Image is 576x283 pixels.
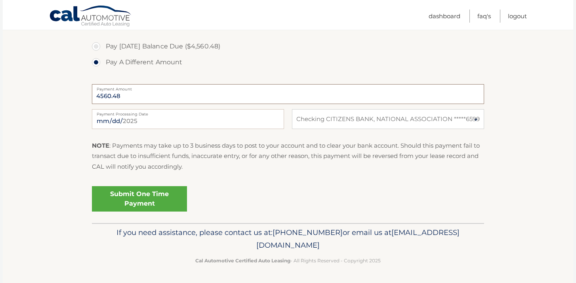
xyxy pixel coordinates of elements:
p: : Payments may take up to 3 business days to post to your account and to clear your bank account.... [92,141,484,172]
strong: NOTE [92,142,109,149]
input: Payment Amount [92,84,484,104]
p: If you need assistance, please contact us at: or email us at [97,226,479,252]
a: Logout [508,10,527,23]
label: Pay A Different Amount [92,54,484,70]
a: FAQ's [477,10,491,23]
label: Payment Amount [92,84,484,90]
label: Payment Processing Date [92,109,284,116]
a: Submit One Time Payment [92,186,187,212]
p: - All Rights Reserved - Copyright 2025 [97,256,479,265]
span: [PHONE_NUMBER] [273,228,343,237]
span: [EMAIL_ADDRESS][DOMAIN_NAME] [256,228,460,250]
a: Cal Automotive [49,5,132,28]
strong: Cal Automotive Certified Auto Leasing [195,258,290,264]
input: Payment Date [92,109,284,129]
label: Pay [DATE] Balance Due ($4,560.48) [92,39,484,54]
a: Dashboard [429,10,460,23]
